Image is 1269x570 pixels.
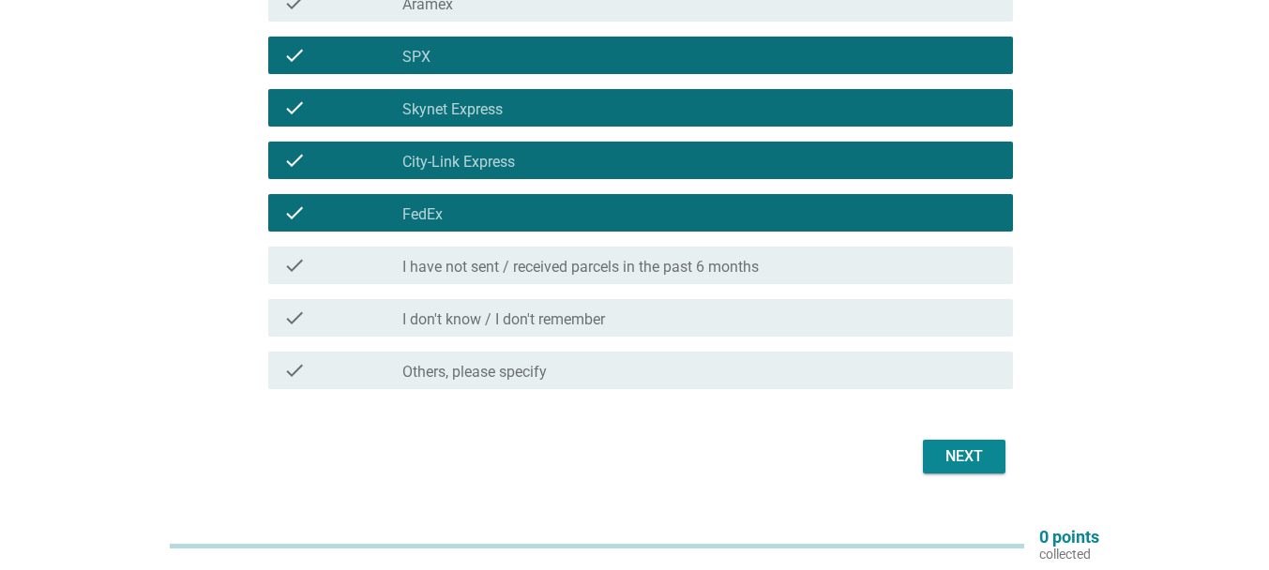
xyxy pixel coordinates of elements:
i: check [283,359,306,382]
label: I have not sent / received parcels in the past 6 months [402,258,759,277]
label: Others, please specify [402,363,547,382]
div: Next [938,445,990,468]
i: check [283,44,306,67]
p: collected [1039,546,1099,562]
p: 0 points [1039,529,1099,546]
i: check [283,202,306,224]
label: I don't know / I don't remember [402,310,605,329]
i: check [283,254,306,277]
i: check [283,149,306,172]
label: SPX [402,48,431,67]
label: FedEx [402,205,443,224]
i: check [283,307,306,329]
label: Skynet Express [402,100,503,119]
i: check [283,97,306,119]
label: City-Link Express [402,153,515,172]
button: Next [923,440,1005,473]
